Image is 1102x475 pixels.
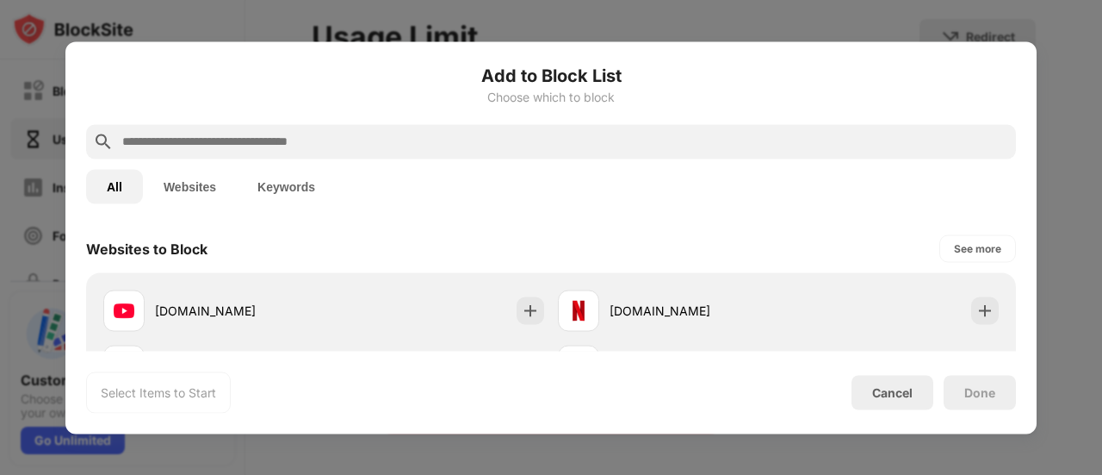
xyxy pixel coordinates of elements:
h6: Add to Block List [86,62,1016,88]
button: All [86,169,143,203]
img: search.svg [93,131,114,152]
div: See more [954,240,1001,257]
button: Websites [143,169,237,203]
button: Keywords [237,169,336,203]
div: Websites to Block [86,240,207,257]
div: [DOMAIN_NAME] [155,302,324,320]
div: Cancel [872,385,913,400]
img: favicons [114,300,134,321]
div: [DOMAIN_NAME] [610,302,778,320]
div: Select Items to Start [101,384,216,401]
div: Done [964,385,995,399]
div: Choose which to block [86,90,1016,103]
img: favicons [568,300,589,321]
